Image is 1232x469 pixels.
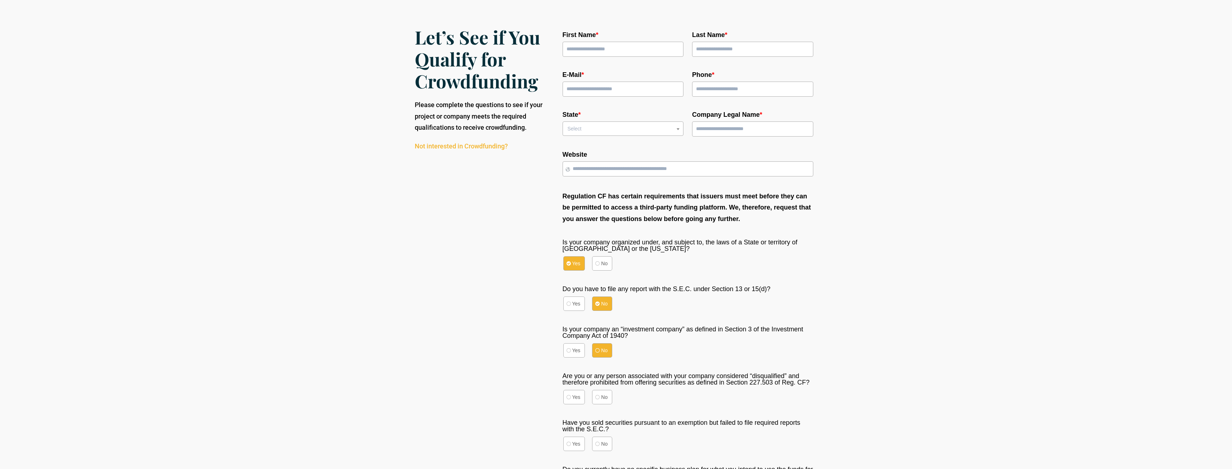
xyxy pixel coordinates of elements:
[563,256,585,271] label: Yes
[592,296,612,311] label: No
[563,286,813,292] label: Do you have to file any report with the S.E.C. under Section 13 or 15(d)?
[563,296,585,311] label: Yes
[592,343,612,358] label: No
[563,373,813,386] label: Are you or any person associated with your company considered “disqualified” and therefore prohib...
[563,32,684,38] label: First Name
[563,239,813,252] label: Is your company organized under, and subject to, the laws of a State or territory of [GEOGRAPHIC_...
[592,256,612,271] label: No
[563,326,813,339] label: Is your company an “investment company” as defined in Section 3 of the Investment Company Act of ...
[415,26,551,92] h3: Let’s See if You Qualify for Crowdfunding
[563,343,585,358] label: Yes
[563,191,813,225] p: Regulation CF has certain requirements that issuers must meet before they can be permitted to acc...
[563,111,684,118] label: State
[592,390,612,404] label: No
[563,437,585,451] label: Yes
[563,72,684,78] label: E-Mail
[692,111,813,118] label: Company Legal Name
[563,390,585,404] label: Yes
[415,99,551,133] p: Please complete the questions to see if your project or company meets the required qualifications...
[563,151,813,158] label: Website
[563,419,813,432] label: Have you sold securities pursuant to an exemption but failed to file required reports with the S....
[692,32,813,38] label: Last Name
[568,126,582,132] span: Select
[592,437,612,451] label: No
[692,72,813,78] label: Phone
[415,142,508,150] a: Not interested in Crowdfunding?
